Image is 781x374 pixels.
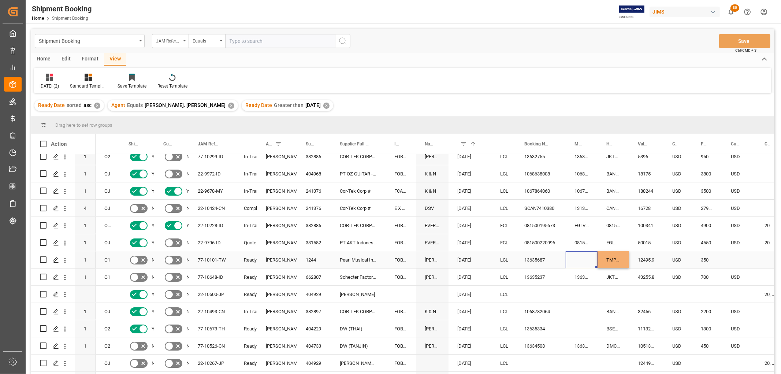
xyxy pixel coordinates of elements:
[722,165,756,182] div: USD
[70,83,107,89] div: Standard Templates
[386,200,416,216] div: E X W D O N G G U A N
[67,102,82,108] span: sorted
[629,217,663,234] div: 100341
[692,217,722,234] div: 4900
[449,320,491,337] div: [DATE]
[186,217,194,234] span: Yes
[692,200,722,216] div: 2795.86
[765,141,770,147] span: Container Type
[244,269,248,286] div: Ready
[96,337,120,354] div: O2
[386,148,416,165] div: FOB [GEOGRAPHIC_DATA] ID
[692,165,722,182] div: 3800
[449,269,491,285] div: [DATE]
[186,321,192,337] span: No
[566,269,598,285] div: 13635237
[297,355,331,371] div: 404929
[416,182,449,199] div: K & N
[516,182,566,199] div: 1067864060
[118,83,146,89] div: Save Template
[449,148,491,165] div: [DATE]
[722,303,756,320] div: USD
[331,286,386,303] div: [PERSON_NAME]
[244,321,248,337] div: Ready
[449,200,491,216] div: [DATE]
[598,251,629,268] div: TMP_13635687
[692,337,722,354] div: 450
[297,200,331,216] div: 241376
[598,148,629,165] div: JKT2507319
[723,4,739,20] button: show 30 new notifications
[266,200,288,217] div: [PERSON_NAME]. [PERSON_NAME]
[156,36,181,44] div: JAM Reference Number
[104,53,126,66] div: View
[692,303,722,320] div: 2200
[566,182,598,199] div: 1067864060
[663,320,692,337] div: USD
[692,148,722,165] div: 950
[31,320,96,337] div: Press SPACE to select this row.
[96,234,120,251] div: OJ
[31,286,96,303] div: Press SPACE to select this row.
[638,141,648,147] span: Value (1)
[331,234,386,251] div: PT AKT Indonesia
[152,269,157,286] span: No
[186,148,192,165] span: No
[663,165,692,182] div: USD
[692,251,722,268] div: 350
[663,182,692,199] div: USD
[75,320,96,337] div: 1
[331,165,386,182] div: PT OZ GUITAR - 212
[331,320,386,337] div: DW (THAI)
[297,165,331,182] div: 404968
[598,303,629,320] div: BANQ1068782064
[152,200,157,217] span: No
[96,148,120,165] div: O2
[244,234,248,251] div: Quote
[152,321,160,337] span: Yes
[516,269,566,285] div: 13635237
[75,200,96,216] div: 4
[96,217,120,234] div: OJ,[GEOGRAPHIC_DATA]
[31,337,96,355] div: Press SPACE to select this row.
[692,234,722,251] div: 4550
[186,303,192,320] span: No
[598,200,629,216] div: CAN7410380
[40,83,59,89] div: [DATE] (2)
[449,251,491,268] div: [DATE]
[189,234,235,251] div: 22-9796-ID
[663,217,692,234] div: USD
[35,34,145,48] button: open menu
[449,165,491,182] div: [DATE]
[722,217,756,234] div: USD
[730,4,739,12] span: 30
[331,251,386,268] div: Pearl Musical Instrument
[500,217,507,234] div: FCL
[96,200,120,216] div: OJ
[731,141,740,147] span: Currency (freight quote)
[394,141,401,147] span: Incoterm
[244,303,248,320] div: In-Transit
[266,286,288,303] div: [PERSON_NAME]. [PERSON_NAME]
[152,252,157,269] span: No
[96,182,120,199] div: OJ
[331,355,386,371] div: [PERSON_NAME] - 212
[516,320,566,337] div: 13635334
[416,217,449,234] div: EVERGREEN
[340,141,370,147] span: Supplier Full Name
[297,148,331,165] div: 382886
[574,141,582,147] span: Master [PERSON_NAME] of Lading Number
[735,48,756,53] span: Ctrl/CMD + S
[297,234,331,251] div: 331582
[524,141,550,147] span: Booking Number
[198,141,220,147] span: JAM Reference Number
[516,251,566,268] div: 13635687
[335,34,350,48] button: search button
[32,3,92,14] div: Shipment Booking
[75,303,96,320] div: 1
[75,165,96,182] div: 1
[566,165,598,182] div: 1068638008
[598,165,629,182] div: BANQ1068638008
[500,269,507,286] div: LCL
[96,251,120,268] div: O1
